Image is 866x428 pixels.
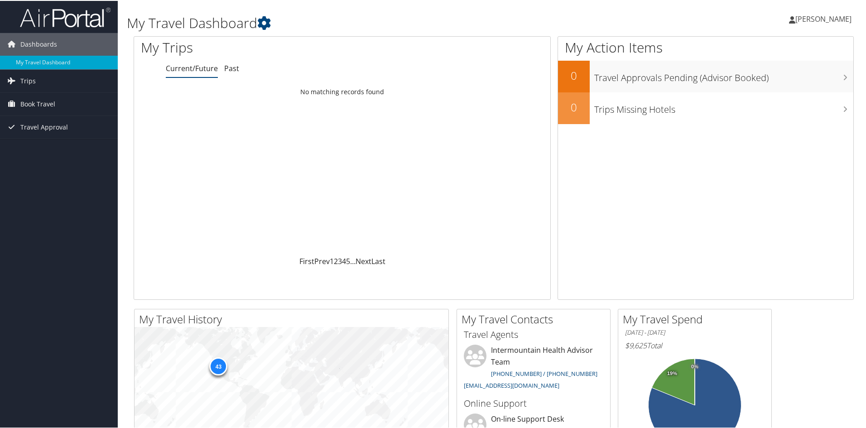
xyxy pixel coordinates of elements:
[558,99,590,114] h2: 0
[558,91,853,123] a: 0Trips Missing Hotels
[459,344,608,392] li: Intermountain Health Advisor Team
[20,92,55,115] span: Book Travel
[371,255,385,265] a: Last
[625,340,765,350] h6: Total
[462,311,610,326] h2: My Travel Contacts
[789,5,861,32] a: [PERSON_NAME]
[464,396,603,409] h3: Online Support
[464,327,603,340] h3: Travel Agents
[334,255,338,265] a: 2
[464,380,559,389] a: [EMAIL_ADDRESS][DOMAIN_NAME]
[20,69,36,91] span: Trips
[141,37,370,56] h1: My Trips
[314,255,330,265] a: Prev
[127,13,616,32] h1: My Travel Dashboard
[667,370,677,375] tspan: 19%
[346,255,350,265] a: 5
[558,60,853,91] a: 0Travel Approvals Pending (Advisor Booked)
[299,255,314,265] a: First
[594,98,853,115] h3: Trips Missing Hotels
[491,369,597,377] a: [PHONE_NUMBER] / [PHONE_NUMBER]
[558,67,590,82] h2: 0
[795,13,852,23] span: [PERSON_NAME]
[350,255,356,265] span: …
[20,6,111,27] img: airportal-logo.png
[594,66,853,83] h3: Travel Approvals Pending (Advisor Booked)
[625,327,765,336] h6: [DATE] - [DATE]
[166,63,218,72] a: Current/Future
[558,37,853,56] h1: My Action Items
[134,83,550,99] td: No matching records found
[330,255,334,265] a: 1
[625,340,647,350] span: $9,625
[356,255,371,265] a: Next
[224,63,239,72] a: Past
[20,32,57,55] span: Dashboards
[20,115,68,138] span: Travel Approval
[338,255,342,265] a: 3
[209,356,227,375] div: 43
[691,363,698,369] tspan: 0%
[342,255,346,265] a: 4
[623,311,771,326] h2: My Travel Spend
[139,311,448,326] h2: My Travel History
